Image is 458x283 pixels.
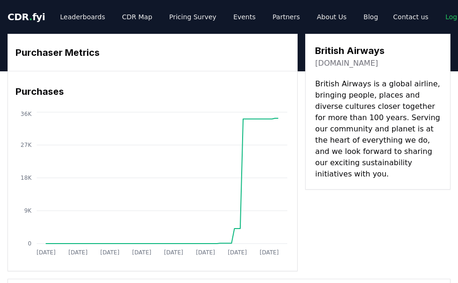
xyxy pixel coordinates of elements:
[16,46,290,60] h3: Purchaser Metrics
[16,84,290,99] h3: Purchases
[265,8,308,25] a: Partners
[8,10,45,23] a: CDR.fyi
[196,249,215,256] tspan: [DATE]
[315,78,441,180] p: British Airways is a global airline, bringing people, places and diverse cultures closer together...
[309,8,354,25] a: About Us
[260,249,279,256] tspan: [DATE]
[24,207,32,214] tspan: 9K
[28,240,32,247] tspan: 0
[29,11,32,23] span: .
[356,8,386,25] a: Blog
[164,249,183,256] tspan: [DATE]
[21,142,32,148] tspan: 27K
[386,8,436,25] a: Contact us
[37,249,56,256] tspan: [DATE]
[100,249,119,256] tspan: [DATE]
[115,8,160,25] a: CDR Map
[226,8,263,25] a: Events
[315,58,378,69] a: [DOMAIN_NAME]
[315,44,385,58] h3: British Airways
[228,249,247,256] tspan: [DATE]
[8,11,45,23] span: CDR fyi
[21,175,32,181] tspan: 18K
[162,8,224,25] a: Pricing Survey
[132,249,151,256] tspan: [DATE]
[53,8,386,25] nav: Main
[21,111,32,117] tspan: 36K
[68,249,87,256] tspan: [DATE]
[53,8,113,25] a: Leaderboards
